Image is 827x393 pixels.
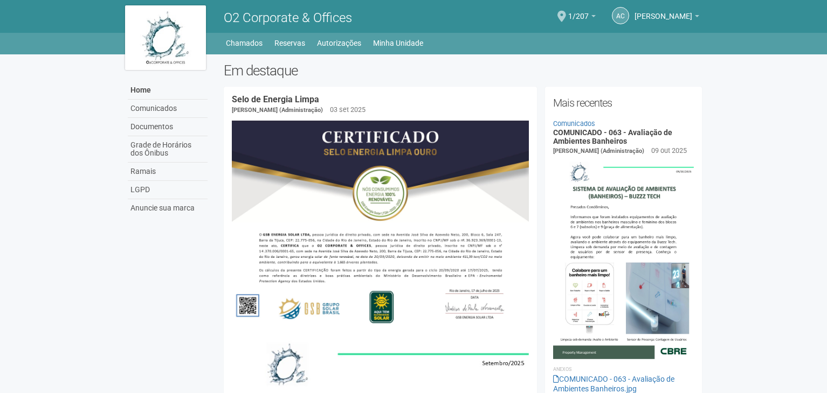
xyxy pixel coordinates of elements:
img: COMUNICADO%20-%20054%20-%20Selo%20de%20Energia%20Limpa%20-%20P%C3%A1g.%202.jpg [232,121,529,331]
span: [PERSON_NAME] (Administração) [553,148,644,155]
a: COMUNICADO - 063 - Avaliação de Ambientes Banheiros [553,128,672,145]
div: 03 set 2025 [330,105,366,115]
span: O2 Corporate & Offices [224,10,352,25]
span: [PERSON_NAME] (Administração) [232,107,323,114]
a: [PERSON_NAME] [635,13,699,22]
span: 1/207 [568,2,589,20]
a: Documentos [128,118,208,136]
a: Autorizações [317,36,361,51]
h2: Em destaque [224,62,702,79]
a: Grade de Horários dos Ônibus [128,136,208,163]
h2: Mais recentes [553,95,694,111]
a: Reservas [274,36,305,51]
a: Anuncie sua marca [128,199,208,217]
a: LGPD [128,181,208,199]
span: Andréa Cunha [635,2,692,20]
a: Minha Unidade [373,36,423,51]
li: Anexos [553,364,694,374]
a: AC [612,7,629,24]
a: Chamados [226,36,263,51]
a: Comunicados [553,120,595,128]
a: Ramais [128,163,208,181]
img: COMUNICADO%20-%20063%20-%20Avalia%C3%A7%C3%A3o%20de%20Ambientes%20Banheiros.jpg [553,156,694,359]
a: COMUNICADO - 063 - Avaliação de Ambientes Banheiros.jpg [553,375,674,393]
a: Selo de Energia Limpa [232,94,319,104]
div: 09 out 2025 [651,146,687,156]
img: logo.jpg [125,5,206,70]
a: Home [128,81,208,100]
a: 1/207 [568,13,596,22]
a: Comunicados [128,100,208,118]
